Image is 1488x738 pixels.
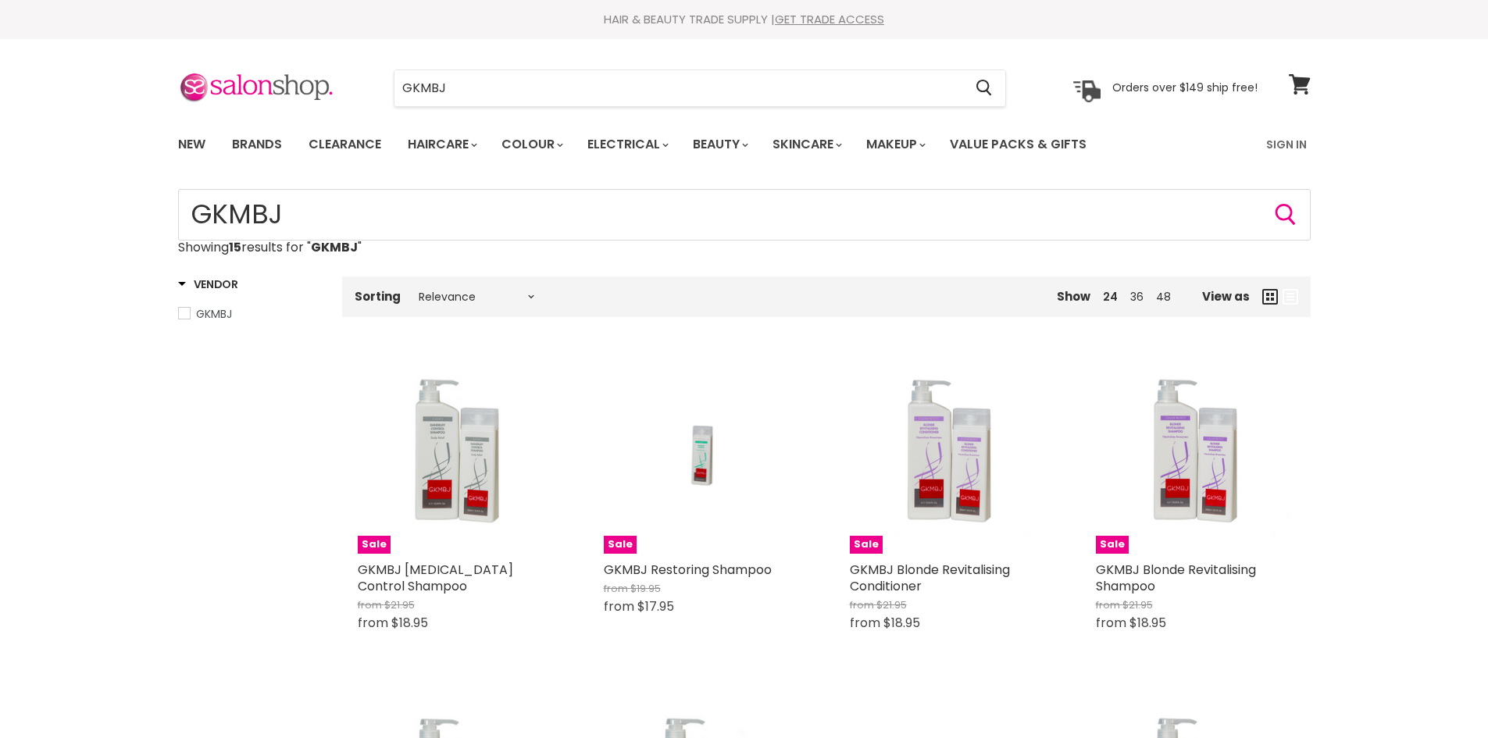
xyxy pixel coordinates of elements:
input: Search [178,189,1311,241]
span: $21.95 [1122,597,1153,612]
a: Sign In [1257,128,1316,161]
button: Search [964,70,1005,106]
h3: Vendor [178,276,238,292]
span: $19.95 [630,581,661,596]
button: Search [1273,202,1298,227]
img: GKMBJ Restoring Shampoo [637,355,769,554]
p: Showing results for " " [178,241,1311,255]
span: $21.95 [876,597,907,612]
input: Search [394,70,964,106]
a: GKMBJ [178,305,323,323]
a: Value Packs & Gifts [938,128,1098,161]
a: GKMBJ Blonde Revitalising Shampoo [1096,561,1256,595]
span: from [1096,597,1120,612]
a: New [166,128,217,161]
a: GKMBJ Dandruff Control ShampooSale [358,355,557,554]
a: Skincare [761,128,851,161]
span: View as [1202,290,1250,303]
span: Sale [1096,536,1129,554]
span: $18.95 [883,614,920,632]
a: GKMBJ Blonde Revitalising Conditioner [850,561,1010,595]
span: from [358,597,382,612]
img: GKMBJ Blonde Revitalising Conditioner [850,355,1049,554]
span: $18.95 [1129,614,1166,632]
span: from [358,614,388,632]
nav: Main [159,122,1330,167]
span: $18.95 [391,614,428,632]
a: Brands [220,128,294,161]
a: Colour [490,128,573,161]
a: Beauty [681,128,758,161]
a: GKMBJ Restoring ShampooSale [604,355,803,554]
span: GKMBJ [196,306,232,322]
img: GKMBJ Blonde Revitalising Shampoo [1096,355,1295,554]
a: GKMBJ Blonde Revitalising ShampooSale [1096,355,1295,554]
span: Sale [850,536,883,554]
span: from [850,597,874,612]
a: 48 [1156,289,1171,305]
a: GKMBJ [MEDICAL_DATA] Control Shampoo [358,561,513,595]
img: GKMBJ Dandruff Control Shampoo [358,355,557,554]
span: $17.95 [637,597,674,615]
span: Show [1057,288,1090,305]
strong: GKMBJ [311,238,358,256]
a: Haircare [396,128,487,161]
span: from [604,581,628,596]
a: 36 [1130,289,1144,305]
span: from [1096,614,1126,632]
a: Electrical [576,128,678,161]
span: from [604,597,634,615]
label: Sorting [355,290,401,303]
span: $21.95 [384,597,415,612]
span: Sale [358,536,391,554]
a: GET TRADE ACCESS [775,11,884,27]
a: Clearance [297,128,393,161]
a: GKMBJ Restoring Shampoo [604,561,772,579]
p: Orders over $149 ship free! [1112,80,1258,94]
strong: 15 [229,238,241,256]
ul: Main menu [166,122,1178,167]
form: Product [394,70,1006,107]
span: from [850,614,880,632]
div: HAIR & BEAUTY TRADE SUPPLY | [159,12,1330,27]
a: 24 [1103,289,1118,305]
a: GKMBJ Blonde Revitalising ConditionerSale [850,355,1049,554]
a: Makeup [855,128,935,161]
span: Sale [604,536,637,554]
form: Product [178,189,1311,241]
